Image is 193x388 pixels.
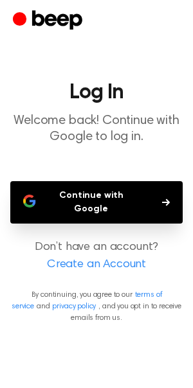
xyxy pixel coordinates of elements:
p: Don’t have an account? [10,239,183,274]
p: Welcome back! Continue with Google to log in. [10,113,183,145]
a: Create an Account [13,256,180,274]
a: privacy policy [52,303,96,310]
a: Beep [13,8,86,33]
button: Continue with Google [10,181,183,224]
h1: Log In [10,82,183,103]
p: By continuing, you agree to our and , and you opt in to receive emails from us. [10,289,183,324]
